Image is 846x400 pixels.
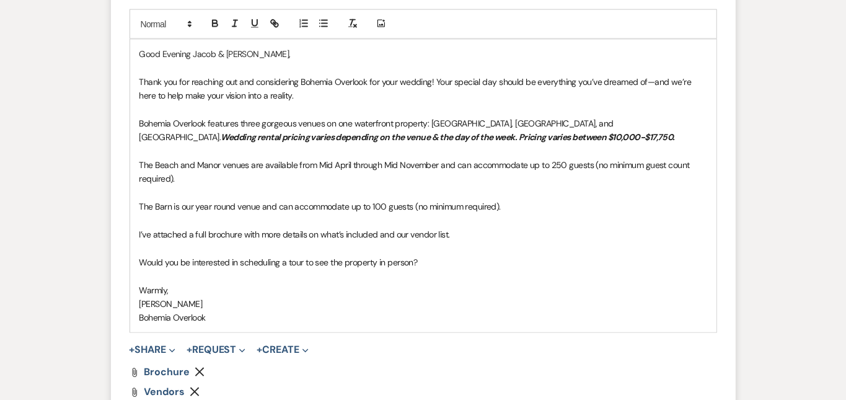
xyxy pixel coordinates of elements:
[139,298,203,309] span: [PERSON_NAME]
[144,366,190,379] span: Brochure
[144,386,185,399] span: Vendors
[139,47,707,61] p: Good Evening Jacob & [PERSON_NAME],
[139,285,169,296] span: Warmly,
[187,345,245,355] button: Request
[130,345,176,355] button: Share
[221,131,675,143] em: Wedding rental pricing varies depending on the venue & the day of the week. Pricing varies betwee...
[139,312,206,323] span: Bohemia Overlook
[187,345,192,355] span: +
[139,118,616,143] span: Bohemia Overlook features three gorgeous venues on one waterfront property: [GEOGRAPHIC_DATA], [G...
[139,229,450,240] span: I’ve attached a full brochure with more details on what’s included and our vendor list.
[257,345,262,355] span: +
[130,345,135,355] span: +
[139,201,501,212] span: The Barn is our year round venue and can accommodate up to 100 guests (no minimum required).
[144,368,190,378] a: Brochure
[139,159,692,184] span: The Beach and Manor venues are available from Mid April through Mid November and can accommodate ...
[139,257,418,268] span: Would you be interested in scheduling a tour to see the property in person?
[139,76,694,101] span: Thank you for reaching out and considering Bohemia Overlook for your wedding! Your special day sh...
[144,388,185,398] a: Vendors
[257,345,308,355] button: Create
